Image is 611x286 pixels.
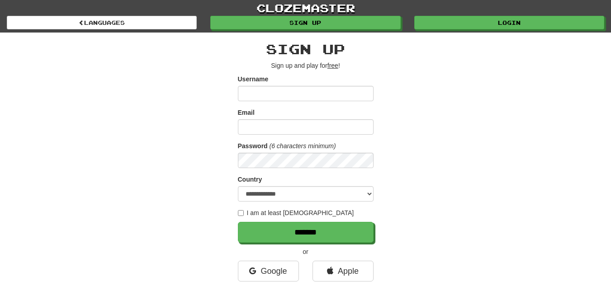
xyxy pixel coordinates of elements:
h2: Sign up [238,42,374,56]
u: free [327,62,338,69]
label: Country [238,175,262,184]
p: or [238,247,374,256]
label: I am at least [DEMOGRAPHIC_DATA] [238,208,354,217]
a: Languages [7,16,197,29]
a: Apple [313,261,374,281]
em: (6 characters minimum) [270,142,336,150]
p: Sign up and play for ! [238,61,374,70]
a: Login [414,16,604,29]
input: I am at least [DEMOGRAPHIC_DATA] [238,210,244,216]
label: Email [238,108,255,117]
label: Password [238,141,268,150]
label: Username [238,75,269,84]
a: Sign up [210,16,400,29]
a: Google [238,261,299,281]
